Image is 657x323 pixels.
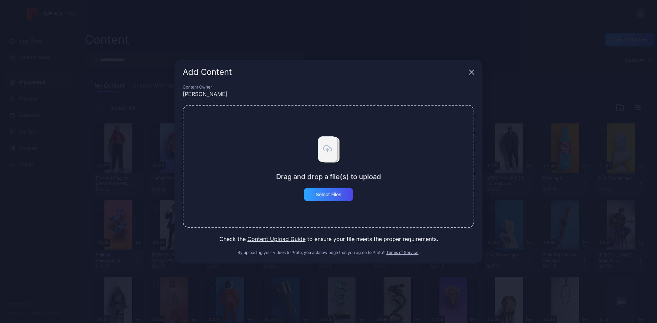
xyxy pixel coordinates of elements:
[247,235,306,243] button: Content Upload Guide
[183,84,474,90] div: Content Owner
[304,188,353,201] button: Select Files
[316,192,342,197] div: Select Files
[386,250,418,255] button: Terms of Service
[183,90,474,98] div: [PERSON_NAME]
[276,173,381,181] div: Drag and drop a file(s) to upload
[183,68,466,76] div: Add Content
[183,235,474,243] div: Check the to ensure your file meets the proper requirements.
[183,250,474,255] div: By uploading your videos to Proto, you acknowledge that you agree to Proto’s .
